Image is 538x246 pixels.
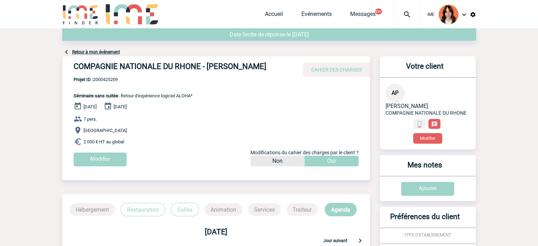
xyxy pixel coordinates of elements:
[416,121,423,127] img: portable.png
[383,161,467,176] h3: Mes notes
[325,203,357,216] p: Agenda
[114,104,127,109] span: [DATE]
[386,110,467,116] span: COMPAGNIE NATIONALE DU RHONE
[74,62,286,74] h4: COMPAGNIE NATIONALE DU RHONE - [PERSON_NAME]
[401,182,454,196] input: Ajouter
[350,11,376,21] a: Messages
[427,12,434,17] span: IME
[327,156,336,166] p: Oui
[74,93,192,98] span: - Retour d'expérience logiciel ALOHA²
[83,116,97,122] span: 7 pers.
[74,77,93,82] b: Projet ID :
[375,8,382,15] button: 99+
[248,203,281,216] p: Services
[386,103,428,109] span: [PERSON_NAME]
[62,4,99,24] img: IME-Finder
[311,67,362,73] span: CAHIER DES CHARGES
[83,139,124,144] span: 2 000 € HT au global
[83,128,127,133] span: [GEOGRAPHIC_DATA]
[205,228,227,236] b: [DATE]
[404,233,451,238] span: TYPE D'ETABLISSEMENT
[301,11,332,21] a: Evénements
[392,90,399,96] span: AP
[383,212,467,228] h3: Préférences du client
[413,133,442,144] button: Modifier
[171,203,199,216] p: Salles
[272,156,283,166] p: Non
[265,11,283,21] a: Accueil
[230,31,309,38] span: Date limite de réponse le [DATE]
[74,77,192,82] span: 2000425209
[250,150,359,155] span: Modifications du cahier des charges par le client ?
[439,5,458,24] img: 94396-2.png
[356,236,364,245] img: keyboard-arrow-right-24-px.png
[323,238,347,245] p: Jour suivant
[74,153,127,166] input: Modifier
[83,104,97,109] span: [DATE]
[72,50,120,55] a: Retour à mon événement
[204,203,242,216] p: Animation
[383,62,467,77] h3: Votre client
[431,121,438,127] img: chat-24-px-w.png
[121,203,165,216] p: Restauration
[287,203,318,216] p: Traiteur
[70,203,115,216] p: Hébergement
[74,93,118,98] span: Séminaire sans nuitée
